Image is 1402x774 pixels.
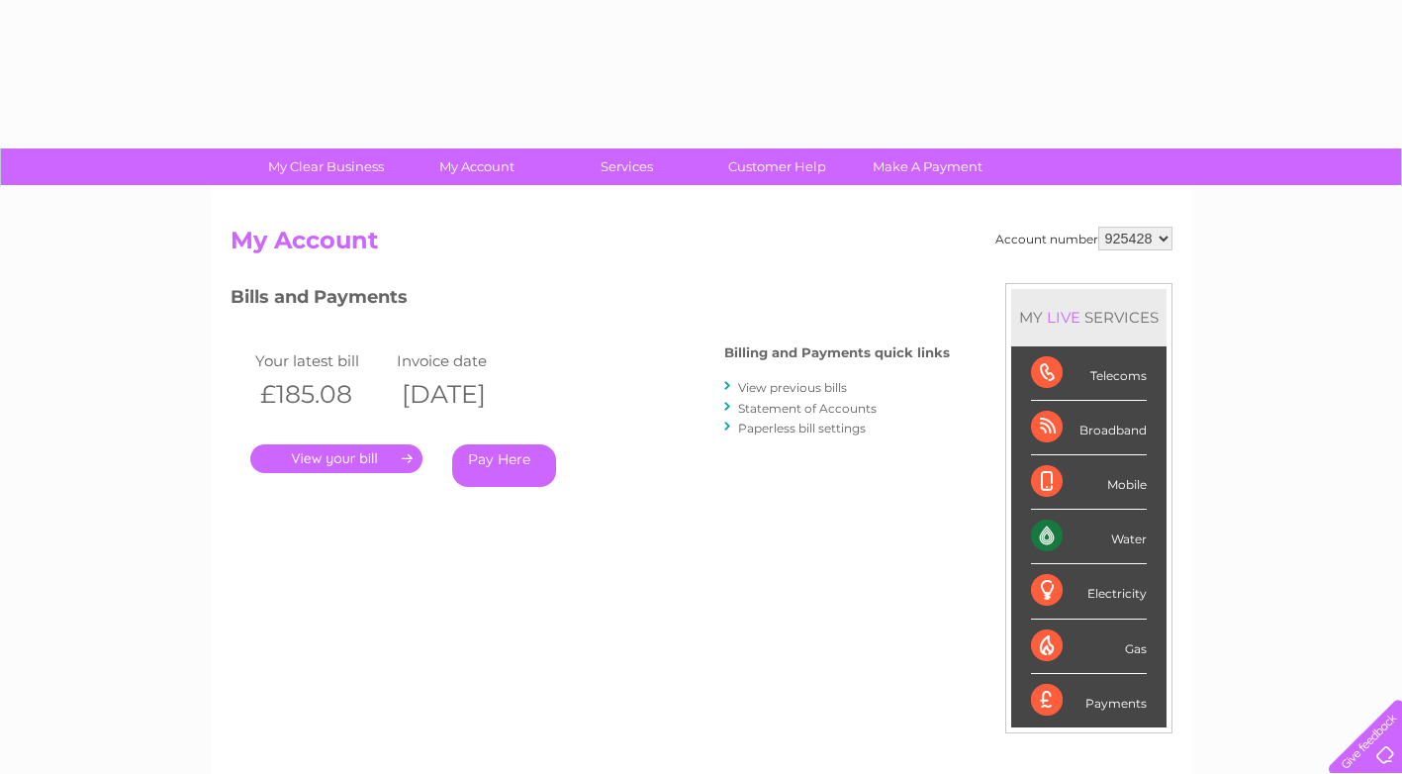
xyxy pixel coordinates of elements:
div: Mobile [1031,455,1147,510]
a: My Clear Business [244,148,408,185]
a: Services [545,148,708,185]
a: View previous bills [738,380,847,395]
div: Water [1031,510,1147,564]
td: Your latest bill [250,347,393,374]
a: . [250,444,422,473]
div: Broadband [1031,401,1147,455]
div: Payments [1031,674,1147,727]
a: My Account [395,148,558,185]
th: [DATE] [392,374,534,415]
h3: Bills and Payments [231,283,950,318]
div: LIVE [1043,308,1084,327]
div: Account number [995,227,1172,250]
h4: Billing and Payments quick links [724,345,950,360]
div: Electricity [1031,564,1147,619]
a: Customer Help [696,148,859,185]
th: £185.08 [250,374,393,415]
a: Pay Here [452,444,556,487]
h2: My Account [231,227,1172,264]
td: Invoice date [392,347,534,374]
a: Paperless bill settings [738,421,866,435]
a: Make A Payment [846,148,1009,185]
div: Telecoms [1031,346,1147,401]
a: Statement of Accounts [738,401,877,416]
div: Gas [1031,620,1147,674]
div: MY SERVICES [1011,289,1167,345]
